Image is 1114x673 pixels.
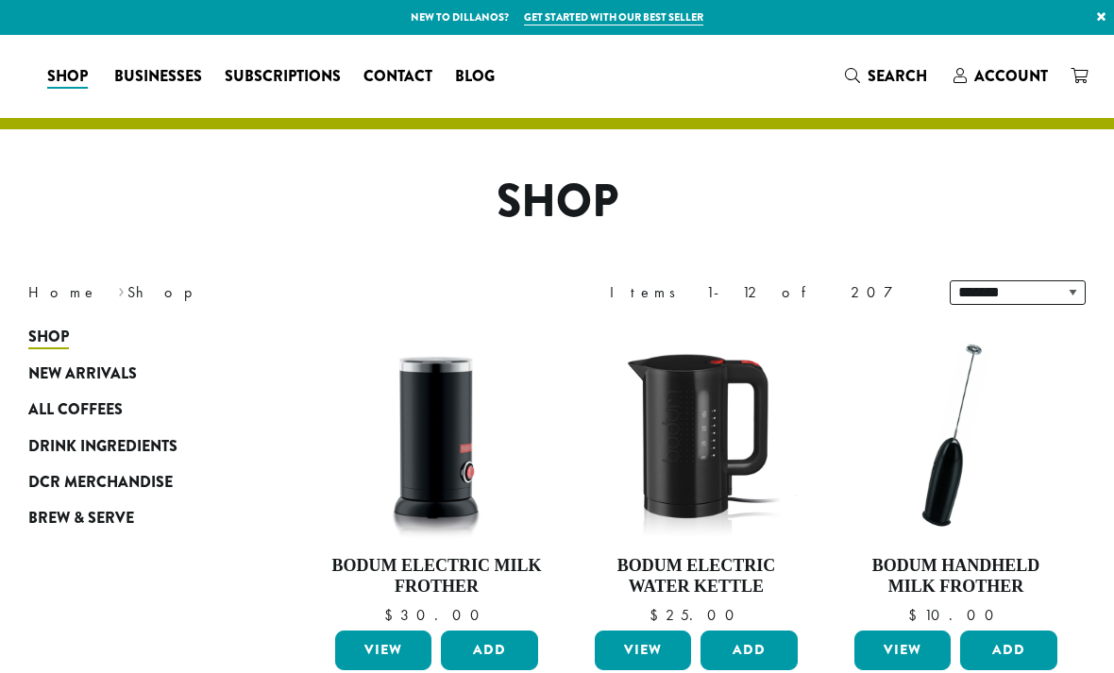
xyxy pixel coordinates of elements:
a: View [335,631,431,670]
a: View [595,631,691,670]
a: View [854,631,951,670]
span: Blog [455,65,495,89]
a: All Coffees [28,392,250,428]
h4: Bodum Handheld Milk Frother [850,556,1062,597]
span: $ [650,605,666,625]
span: Search [868,65,927,87]
h4: Bodum Electric Water Kettle [590,556,802,597]
a: New Arrivals [28,356,250,392]
span: Account [974,65,1048,87]
a: Shop [36,61,103,92]
span: Subscriptions [225,65,341,89]
span: New Arrivals [28,362,137,386]
a: Bodum Handheld Milk Frother $10.00 [850,328,1062,623]
a: Get started with our best seller [524,9,703,25]
button: Add [960,631,1056,670]
img: DP3954.01-002.png [330,328,543,541]
span: › [118,275,125,304]
button: Add [700,631,797,670]
span: Businesses [114,65,202,89]
a: Drink Ingredients [28,428,250,463]
a: Brew & Serve [28,500,250,536]
h1: Shop [14,175,1100,229]
button: Add [441,631,537,670]
h4: Bodum Electric Milk Frother [330,556,543,597]
img: DP3955.01.png [590,328,802,541]
span: $ [908,605,924,625]
span: Drink Ingredients [28,435,177,459]
a: DCR Merchandise [28,464,250,500]
span: Contact [363,65,432,89]
a: Bodum Electric Milk Frother $30.00 [330,328,543,623]
a: Bodum Electric Water Kettle $25.00 [590,328,802,623]
bdi: 10.00 [908,605,1003,625]
span: DCR Merchandise [28,471,173,495]
span: All Coffees [28,398,123,422]
span: $ [384,605,400,625]
bdi: 25.00 [650,605,743,625]
a: Search [834,60,942,92]
nav: Breadcrumb [28,281,529,304]
span: Shop [28,326,69,349]
img: DP3927.01-002.png [850,328,1062,541]
span: Shop [47,65,88,89]
div: Items 1-12 of 207 [610,281,921,304]
bdi: 30.00 [384,605,488,625]
a: Shop [28,319,250,355]
a: Home [28,282,98,302]
span: Brew & Serve [28,507,134,530]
